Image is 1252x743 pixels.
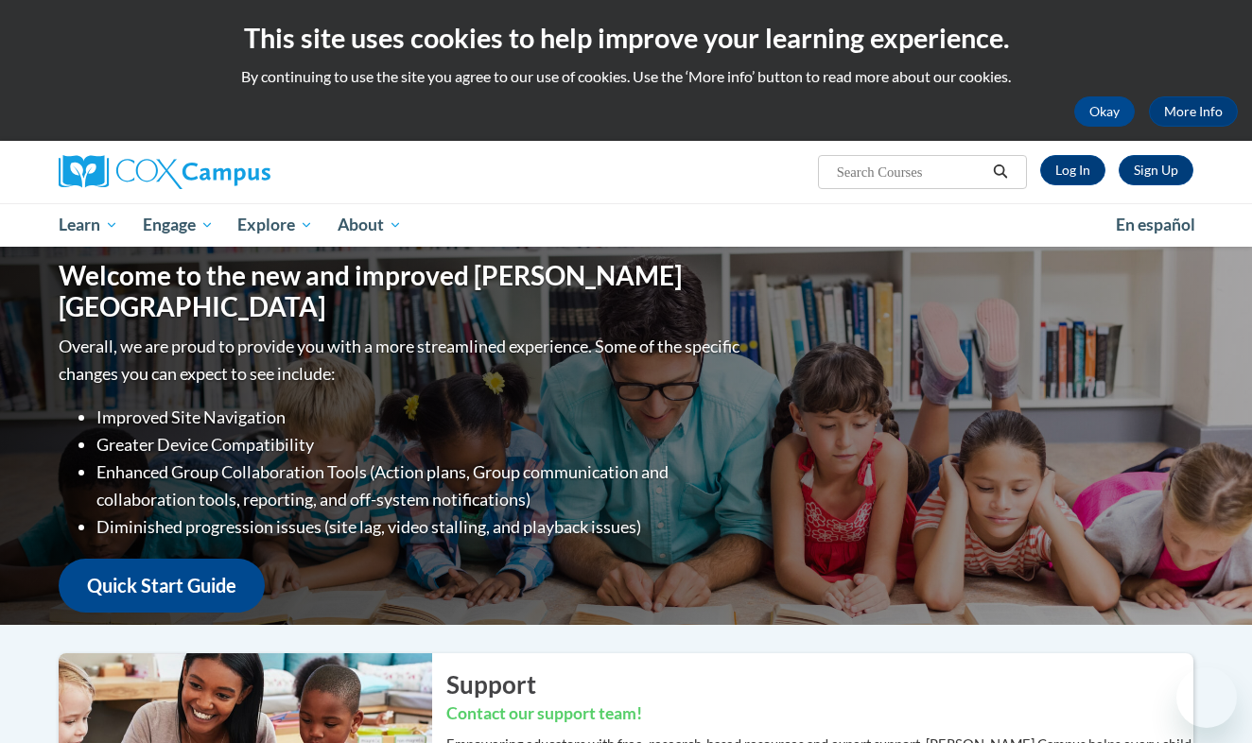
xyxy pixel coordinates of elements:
[46,203,130,247] a: Learn
[14,66,1238,87] p: By continuing to use the site you agree to our use of cookies. Use the ‘More info’ button to read...
[1040,155,1105,185] a: Log In
[338,214,402,236] span: About
[1149,96,1238,127] a: More Info
[143,214,214,236] span: Engage
[30,203,1222,247] div: Main menu
[1104,205,1208,245] a: En español
[14,19,1238,57] h2: This site uses cookies to help improve your learning experience.
[986,161,1015,183] button: Search
[1074,96,1135,127] button: Okay
[59,260,744,323] h1: Welcome to the new and improved [PERSON_NAME][GEOGRAPHIC_DATA]
[59,214,118,236] span: Learn
[59,155,418,189] a: Cox Campus
[96,458,744,513] li: Enhanced Group Collaboration Tools (Action plans, Group communication and collaboration tools, re...
[225,203,325,247] a: Explore
[59,155,270,189] img: Cox Campus
[1176,667,1237,728] iframe: Button to launch messaging window
[96,513,744,541] li: Diminished progression issues (site lag, video stalling, and playback issues)
[446,702,1193,726] h3: Contact our support team!
[446,667,1193,701] h2: Support
[59,333,744,388] p: Overall, we are proud to provide you with a more streamlined experience. Some of the specific cha...
[130,203,226,247] a: Engage
[96,431,744,458] li: Greater Device Compatibility
[1119,155,1193,185] a: Register
[96,404,744,431] li: Improved Site Navigation
[59,559,265,613] a: Quick Start Guide
[325,203,414,247] a: About
[1116,215,1195,234] span: En español
[237,214,313,236] span: Explore
[835,161,986,183] input: Search Courses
